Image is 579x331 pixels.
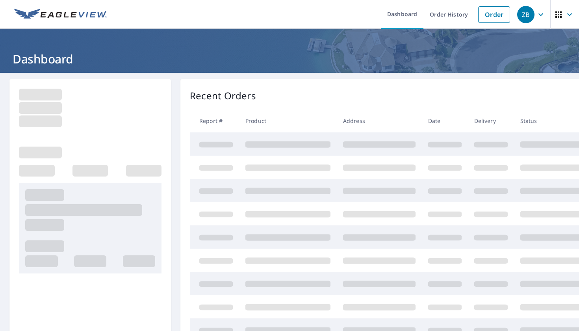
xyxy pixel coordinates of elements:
a: Order [478,6,510,23]
p: Recent Orders [190,89,256,103]
th: Report # [190,109,239,132]
img: EV Logo [14,9,107,20]
th: Delivery [468,109,514,132]
th: Product [239,109,337,132]
h1: Dashboard [9,51,570,67]
th: Address [337,109,422,132]
div: ZB [517,6,534,23]
th: Date [422,109,468,132]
